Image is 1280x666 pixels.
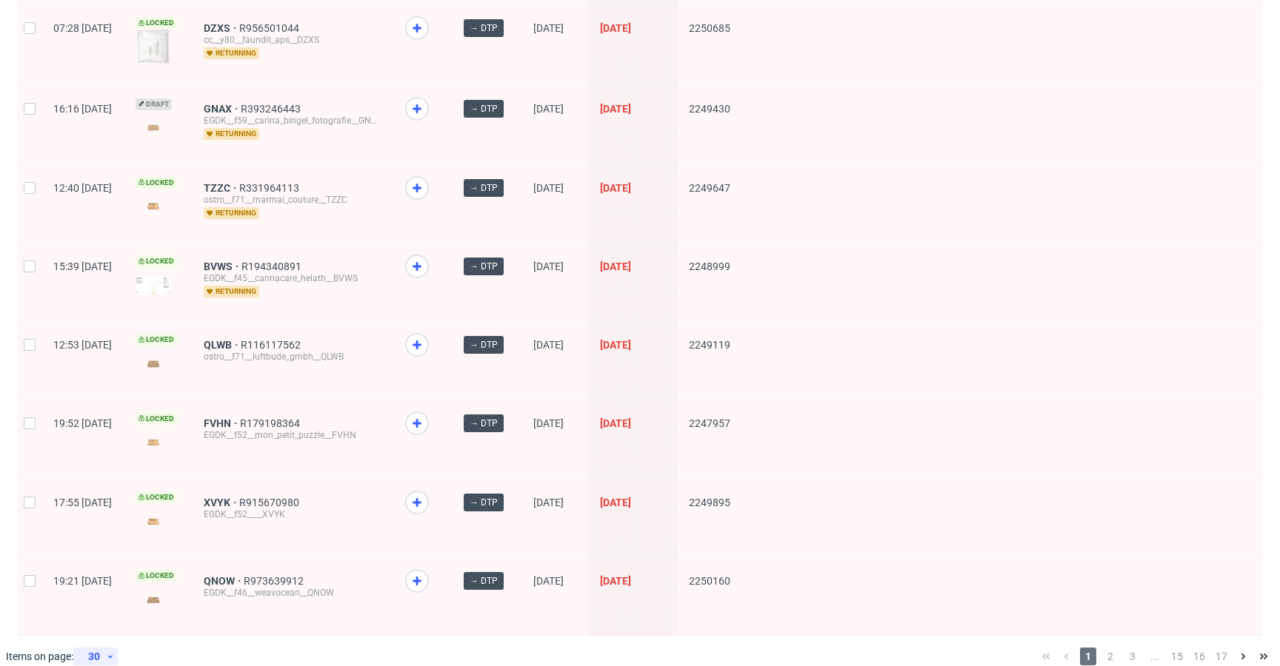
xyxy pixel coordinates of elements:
[689,22,730,34] span: 2250685
[204,286,259,297] span: returning
[136,570,177,582] span: Locked
[204,22,239,34] a: DZXS
[1213,647,1230,665] span: 17
[53,339,112,351] span: 12:53 [DATE]
[600,417,631,429] span: [DATE]
[204,587,381,599] div: EGDK__f46__weavocean__QNOW
[136,334,177,346] span: Locked
[204,417,240,429] a: FVHN
[600,22,631,34] span: [DATE]
[204,575,244,587] a: QNOW
[1147,647,1163,665] span: ...
[689,182,730,194] span: 2249647
[600,339,631,351] span: [DATE]
[689,339,730,351] span: 2249119
[240,417,303,429] a: R179198364
[470,21,498,35] span: → DTP
[136,29,171,64] img: version_two_editor_design
[1080,647,1096,665] span: 1
[1102,647,1119,665] span: 2
[136,255,177,267] span: Locked
[204,128,259,140] span: returning
[470,417,498,430] span: → DTP
[533,339,564,351] span: [DATE]
[533,497,564,508] span: [DATE]
[689,417,730,429] span: 2247957
[239,182,302,194] span: R331964113
[600,182,631,194] span: [DATE]
[600,260,631,272] span: [DATE]
[239,22,302,34] a: R956501044
[136,118,171,138] img: version_two_editor_design.png
[53,497,112,508] span: 17:55 [DATE]
[533,417,564,429] span: [DATE]
[1169,647,1185,665] span: 15
[241,339,304,351] a: R116117562
[470,496,498,509] span: → DTP
[53,417,112,429] span: 19:52 [DATE]
[53,103,112,115] span: 16:16 [DATE]
[1191,647,1207,665] span: 16
[204,34,381,46] div: cc__y80__faundit_aps__DZXS
[533,22,564,34] span: [DATE]
[533,103,564,115] span: [DATE]
[204,194,381,206] div: ostro__f71__marmai_couture__TZZC
[136,354,171,374] img: version_two_editor_design
[239,497,302,508] a: R915670980
[533,260,564,272] span: [DATE]
[136,590,171,610] img: version_two_editor_design.png
[600,575,631,587] span: [DATE]
[689,497,730,508] span: 2249895
[689,260,730,272] span: 2248999
[204,497,239,508] a: XVYK
[533,182,564,194] span: [DATE]
[470,338,498,351] span: → DTP
[136,17,177,29] span: Locked
[689,575,730,587] span: 2250160
[204,272,381,284] div: EGDK__f45__cannacare_helath__BVWS
[204,429,381,441] div: EGDK__f52__mon_petit_puzzle__FVHN
[136,413,177,425] span: Locked
[204,103,241,115] a: GNAX
[136,432,171,452] img: version_two_editor_design
[53,22,112,34] span: 07:28 [DATE]
[6,649,73,664] span: Items on page:
[136,98,172,110] span: Draft
[689,103,730,115] span: 2249430
[244,575,307,587] a: R973639912
[470,574,498,588] span: → DTP
[600,103,631,115] span: [DATE]
[470,102,498,115] span: → DTP
[241,103,304,115] a: R393246443
[204,351,381,363] div: ostro__f71__luftbude_gmbh__QLWB
[470,181,498,195] span: → DTP
[53,260,112,272] span: 15:39 [DATE]
[204,260,241,272] a: BVWS
[204,115,381,127] div: EGDK__f59__carina_bingel_fotografie__GNAX
[136,177,177,189] span: Locked
[204,339,241,351] a: QLWB
[53,575,112,587] span: 19:21 [DATE]
[600,497,631,508] span: [DATE]
[204,508,381,520] div: EGDK__f52____XVYK
[470,260,498,273] span: → DTP
[204,207,259,219] span: returning
[136,491,177,503] span: Locked
[241,260,304,272] a: R194340891
[204,182,239,194] a: TZZC
[136,511,171,531] img: version_two_editor_design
